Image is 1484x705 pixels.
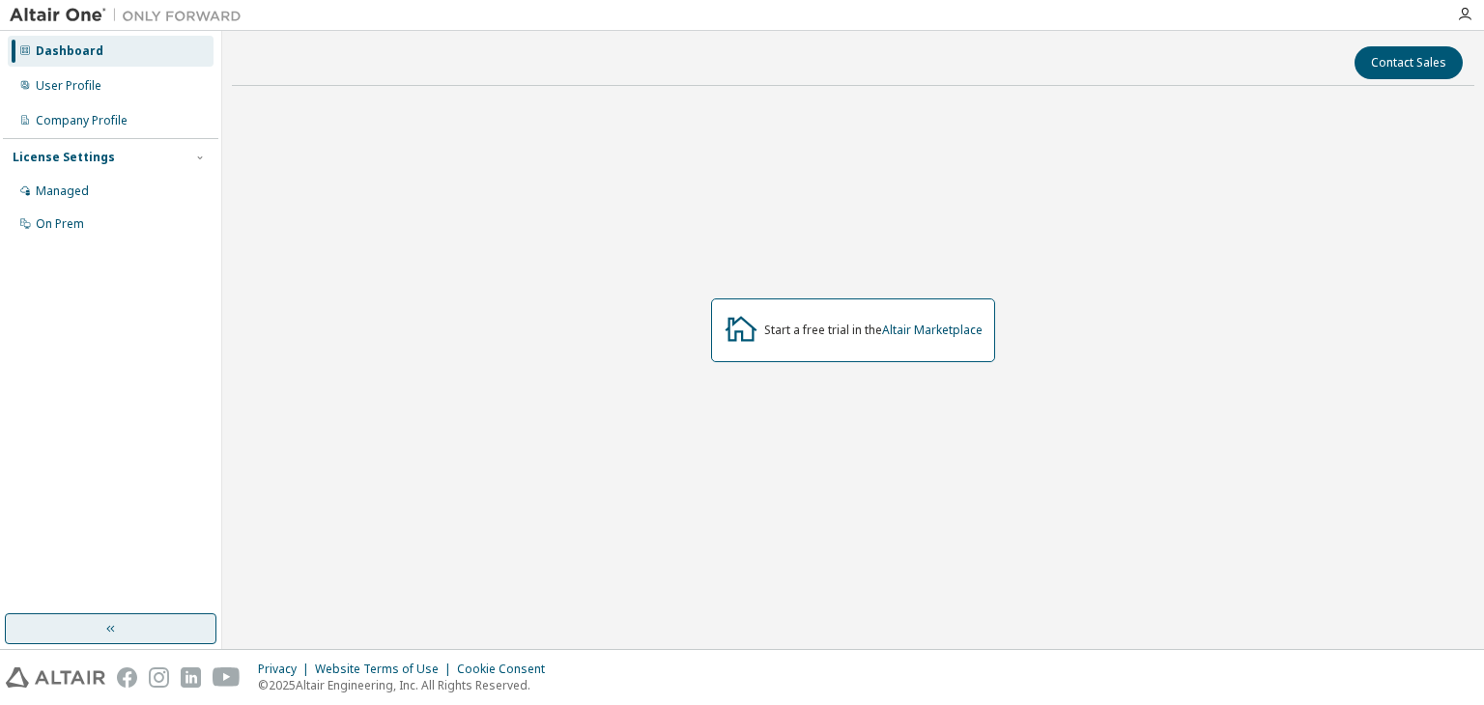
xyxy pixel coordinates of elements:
[882,322,983,338] a: Altair Marketplace
[149,667,169,688] img: instagram.svg
[36,113,128,128] div: Company Profile
[36,216,84,232] div: On Prem
[36,43,103,59] div: Dashboard
[764,323,983,338] div: Start a free trial in the
[457,662,556,677] div: Cookie Consent
[258,677,556,693] p: © 2025 Altair Engineering, Inc. All Rights Reserved.
[36,183,89,199] div: Managed
[181,667,201,688] img: linkedin.svg
[213,667,241,688] img: youtube.svg
[13,150,115,165] div: License Settings
[258,662,315,677] div: Privacy
[6,667,105,688] img: altair_logo.svg
[117,667,137,688] img: facebook.svg
[36,78,101,94] div: User Profile
[1355,46,1463,79] button: Contact Sales
[315,662,457,677] div: Website Terms of Use
[10,6,251,25] img: Altair One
